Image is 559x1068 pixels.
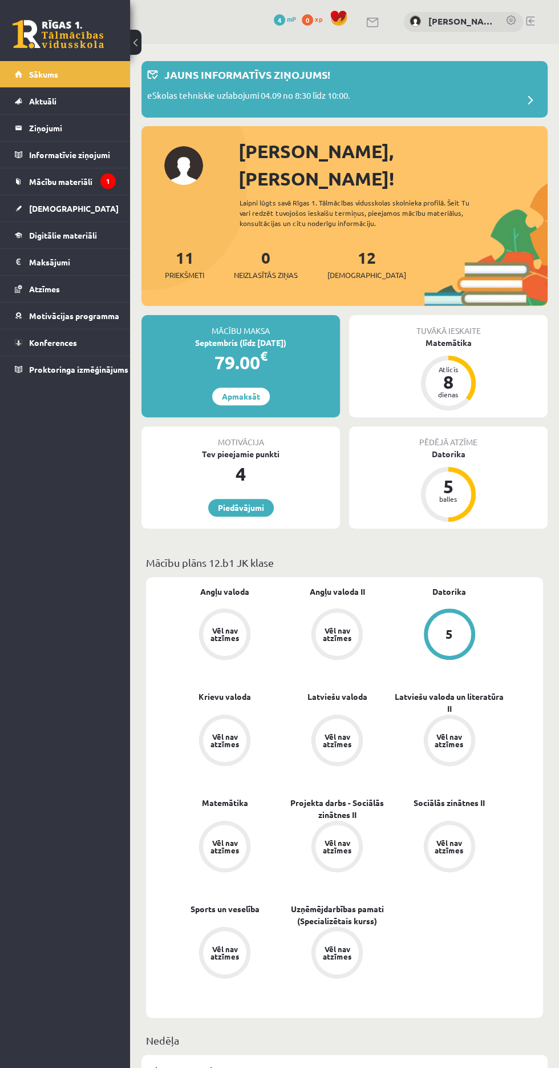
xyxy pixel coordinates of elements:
a: Matemātika Atlicis 8 dienas [349,337,548,412]
span: Priekšmeti [165,269,204,281]
a: Jauns informatīvs ziņojums! eSkolas tehniskie uzlabojumi 04.09 no 8:30 līdz 10:00. [147,67,542,112]
a: Sākums [15,61,116,87]
span: Proktoringa izmēģinājums [29,364,128,374]
div: 79.00 [141,349,340,376]
a: Piedāvājumi [208,499,274,517]
p: Mācību plāns 12.b1 JK klase [146,555,543,570]
span: Digitālie materiāli [29,230,97,240]
div: Vēl nav atzīmes [434,733,465,748]
span: Konferences [29,337,77,348]
legend: Maksājumi [29,249,116,275]
span: [DEMOGRAPHIC_DATA] [327,269,406,281]
span: xp [315,14,322,23]
img: Edgars Freimanis [410,15,421,27]
div: Vēl nav atzīmes [434,839,465,854]
div: Tev pieejamie punkti [141,448,340,460]
legend: Informatīvie ziņojumi [29,142,116,168]
a: Vēl nav atzīmes [169,927,281,981]
span: Mācību materiāli [29,176,92,187]
div: 4 [141,460,340,487]
a: Vēl nav atzīmes [393,821,505,874]
div: Vēl nav atzīmes [321,733,353,748]
a: 11Priekšmeti [165,247,204,281]
a: Vēl nav atzīmes [169,715,281,768]
a: 4 mP [274,14,296,23]
div: 5 [445,628,453,640]
a: [DEMOGRAPHIC_DATA] [15,195,116,221]
div: Vēl nav atzīmes [321,945,353,960]
span: Neizlasītās ziņas [234,269,298,281]
div: Laipni lūgts savā Rīgas 1. Tālmācības vidusskolas skolnieka profilā. Šeit Tu vari redzēt tuvojošo... [240,198,483,228]
a: Angļu valoda [200,586,249,598]
a: Vēl nav atzīmes [281,927,394,981]
a: Vēl nav atzīmes [281,715,394,768]
div: Tuvākā ieskaite [349,315,548,337]
div: Vēl nav atzīmes [209,839,241,854]
a: Mācību materiāli [15,168,116,195]
div: Vēl nav atzīmes [209,945,241,960]
a: Matemātika [202,797,248,809]
a: Sports un veselība [191,903,260,915]
span: mP [287,14,296,23]
a: Latviešu valoda [307,691,367,703]
p: Nedēļa [146,1033,543,1048]
a: Datorika [432,586,466,598]
a: Aktuāli [15,88,116,114]
p: eSkolas tehniskie uzlabojumi 04.09 no 8:30 līdz 10:00. [147,89,350,105]
legend: Ziņojumi [29,115,116,141]
a: 0 xp [302,14,328,23]
a: Sociālās zinātnes II [414,797,485,809]
a: Vēl nav atzīmes [281,821,394,874]
a: Latviešu valoda un literatūra II [393,691,505,715]
a: Apmaksāt [212,388,270,405]
div: Motivācija [141,426,340,448]
span: Atzīmes [29,284,60,294]
a: Motivācijas programma [15,303,116,329]
a: Angļu valoda II [310,586,365,598]
div: Atlicis [431,366,465,373]
a: Vēl nav atzīmes [393,715,505,768]
div: [PERSON_NAME], [PERSON_NAME]! [238,138,548,192]
a: Konferences [15,329,116,356]
a: Vēl nav atzīmes [169,608,281,662]
a: Rīgas 1. Tālmācības vidusskola [13,20,104,49]
a: Atzīmes [15,276,116,302]
i: 1 [100,174,116,189]
span: Sākums [29,69,58,79]
div: dienas [431,391,465,398]
div: 8 [431,373,465,391]
a: Uzņēmējdarbības pamati (Specializētais kurss) [281,903,394,927]
span: 0 [302,14,313,26]
span: Motivācijas programma [29,311,119,321]
span: [DEMOGRAPHIC_DATA] [29,203,119,213]
div: 5 [431,477,465,495]
a: Vēl nav atzīmes [169,821,281,874]
a: Digitālie materiāli [15,222,116,248]
div: Vēl nav atzīmes [321,839,353,854]
div: Vēl nav atzīmes [209,733,241,748]
a: 12[DEMOGRAPHIC_DATA] [327,247,406,281]
div: Vēl nav atzīmes [321,627,353,642]
a: Informatīvie ziņojumi1 [15,142,116,168]
a: Krievu valoda [199,691,251,703]
div: Matemātika [349,337,548,349]
div: Mācību maksa [141,315,340,337]
a: Maksājumi [15,249,116,275]
a: Vēl nav atzīmes [281,608,394,662]
a: Datorika 5 balles [349,448,548,523]
a: 5 [393,608,505,662]
div: balles [431,495,465,502]
div: Septembris (līdz [DATE]) [141,337,340,349]
div: Pēdējā atzīme [349,426,548,448]
a: Projekta darbs - Sociālās zinātnes II [281,797,394,821]
a: Ziņojumi [15,115,116,141]
a: [PERSON_NAME] [428,15,494,28]
span: Aktuāli [29,96,56,106]
p: Jauns informatīvs ziņojums! [164,67,330,82]
span: € [260,348,268,364]
div: Vēl nav atzīmes [209,627,241,642]
div: Datorika [349,448,548,460]
span: 4 [274,14,285,26]
a: Proktoringa izmēģinājums [15,356,116,382]
a: 0Neizlasītās ziņas [234,247,298,281]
